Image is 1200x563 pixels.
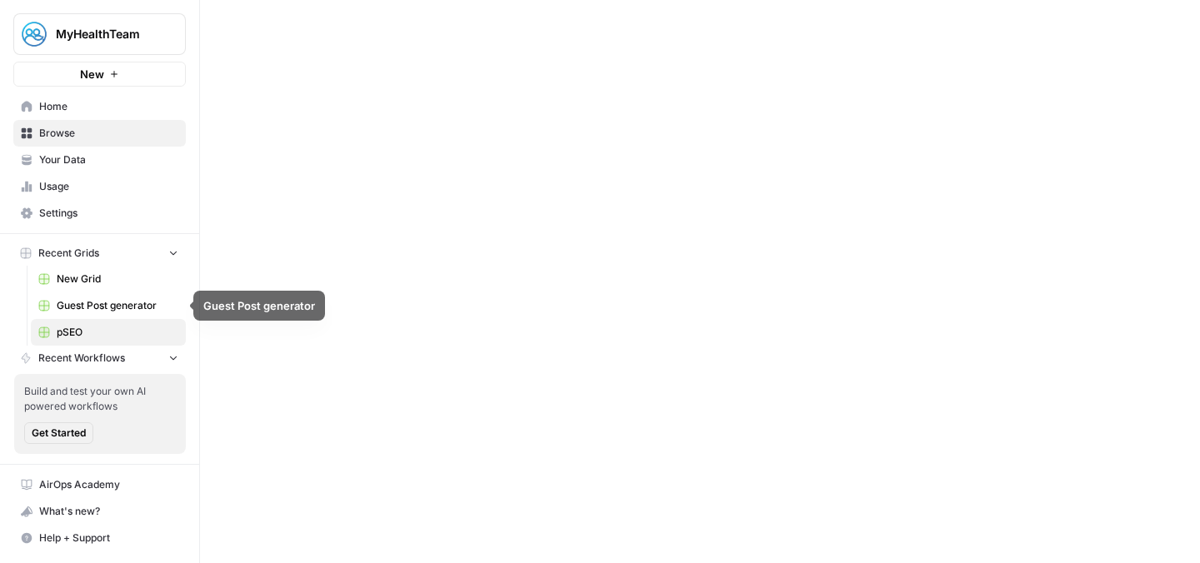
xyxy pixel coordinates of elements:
span: Get Started [32,426,86,441]
span: Usage [39,179,178,194]
button: What's new? [13,498,186,525]
a: Home [13,93,186,120]
span: Help + Support [39,531,178,546]
a: New Grid [31,266,186,292]
span: Build and test your own AI powered workflows [24,384,176,414]
button: Workspace: MyHealthTeam [13,13,186,55]
span: Recent Workflows [38,351,125,366]
div: What's new? [14,499,185,524]
img: MyHealthTeam Logo [19,19,49,49]
a: AirOps Academy [13,471,186,498]
span: AirOps Academy [39,477,178,492]
span: New [80,66,104,82]
span: New Grid [57,272,178,286]
a: Your Data [13,147,186,173]
button: Recent Workflows [13,346,186,371]
a: Usage [13,173,186,200]
button: Recent Grids [13,241,186,266]
button: Help + Support [13,525,186,551]
a: Guest Post generator [31,292,186,319]
span: Browse [39,126,178,141]
button: Get Started [24,422,93,444]
span: Home [39,99,178,114]
span: Settings [39,206,178,221]
span: pSEO [57,325,178,340]
button: New [13,62,186,87]
span: MyHealthTeam [56,26,157,42]
span: Your Data [39,152,178,167]
span: Guest Post generator [57,298,178,313]
a: Settings [13,200,186,227]
a: pSEO [31,319,186,346]
a: Browse [13,120,186,147]
span: Recent Grids [38,246,99,261]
